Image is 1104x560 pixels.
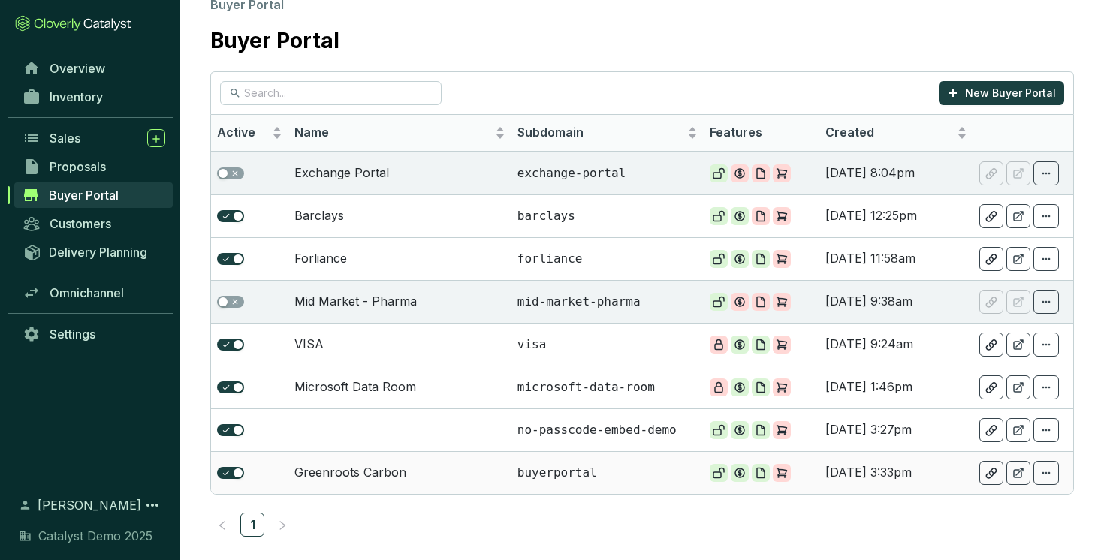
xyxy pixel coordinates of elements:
[819,194,973,237] td: [DATE] 12:25pm
[819,115,973,152] th: Created
[517,379,698,396] p: microsoft-data-room
[210,513,234,537] li: Previous Page
[15,239,173,264] a: Delivery Planning
[15,211,173,236] a: Customers
[270,513,294,537] button: right
[15,321,173,347] a: Settings
[244,85,419,101] input: Search...
[819,323,973,366] td: [DATE] 9:24am
[517,251,698,267] p: forliance
[819,451,973,494] td: [DATE] 3:33pm
[50,216,111,231] span: Customers
[210,513,234,537] button: left
[217,125,269,141] span: Active
[517,422,698,438] p: no-passcode-embed-demo
[288,237,511,280] td: Forliance
[210,29,339,54] h1: Buyer Portal
[819,152,973,194] td: [DATE] 8:04pm
[517,336,698,353] p: visa
[15,84,173,110] a: Inventory
[294,125,492,141] span: Name
[517,208,698,224] p: barclays
[288,280,511,323] td: Mid Market - Pharma
[50,285,124,300] span: Omnichannel
[15,154,173,179] a: Proposals
[241,513,264,536] a: 1
[288,152,511,194] td: Exchange Portal
[211,115,288,152] th: Active
[517,125,684,141] span: Subdomain
[49,188,119,203] span: Buyer Portal
[38,496,141,514] span: [PERSON_NAME]
[288,115,511,152] th: Name
[825,125,954,141] span: Created
[288,194,511,237] td: Barclays
[217,520,228,531] span: left
[704,115,819,152] th: Features
[819,366,973,408] td: [DATE] 1:46pm
[288,451,511,494] td: Greenroots Carbon
[50,131,80,146] span: Sales
[50,327,95,342] span: Settings
[517,294,698,310] p: mid-market-pharma
[517,465,698,481] p: buyerportal
[14,182,173,208] a: Buyer Portal
[939,81,1064,105] button: New Buyer Portal
[819,408,973,451] td: [DATE] 3:27pm
[50,61,105,76] span: Overview
[15,56,173,81] a: Overview
[50,159,106,174] span: Proposals
[965,86,1056,101] p: New Buyer Portal
[38,527,152,545] span: Catalyst Demo 2025
[49,245,147,260] span: Delivery Planning
[15,280,173,306] a: Omnichannel
[288,366,511,408] td: Microsoft Data Room
[819,280,973,323] td: [DATE] 9:38am
[288,323,511,366] td: VISA
[15,125,173,151] a: Sales
[270,513,294,537] li: Next Page
[240,513,264,537] li: 1
[819,237,973,280] td: [DATE] 11:58am
[50,89,103,104] span: Inventory
[517,165,698,182] p: exchange-portal
[511,115,704,152] th: Subdomain
[277,520,288,531] span: right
